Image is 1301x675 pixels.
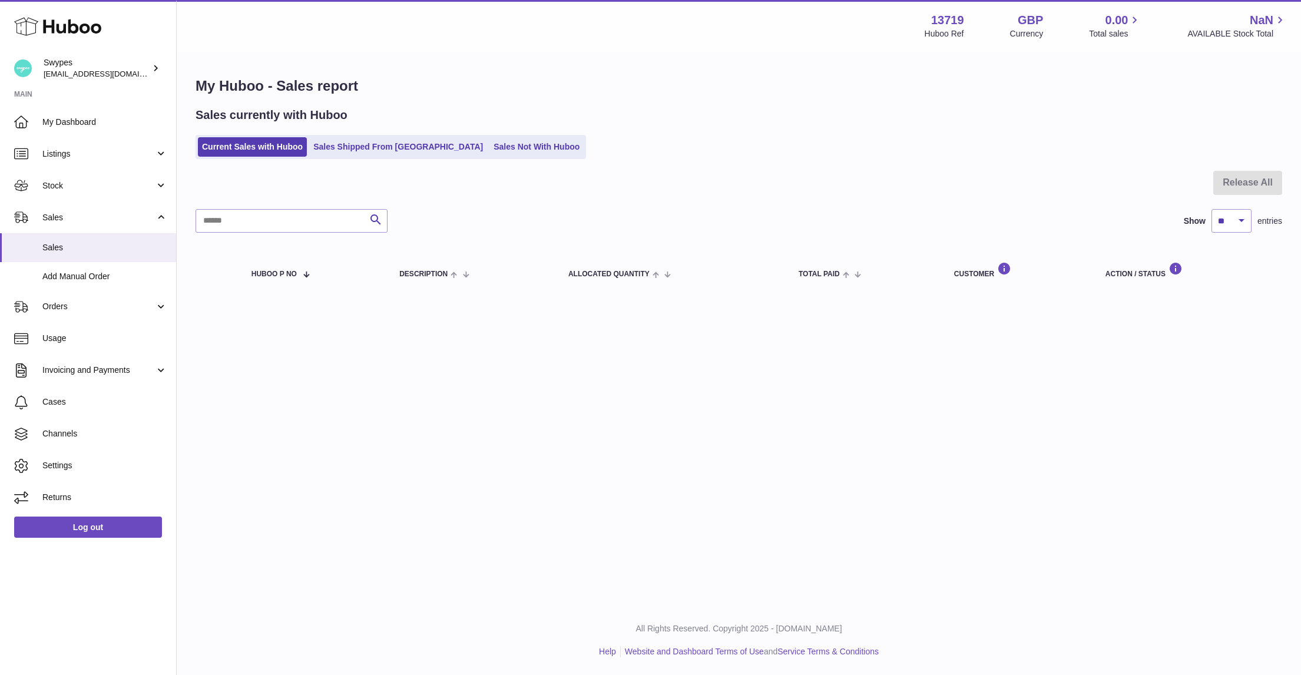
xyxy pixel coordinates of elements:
span: NaN [1250,12,1273,28]
div: Action / Status [1105,262,1270,278]
span: ALLOCATED Quantity [568,270,650,278]
span: My Dashboard [42,117,167,128]
div: Huboo Ref [925,28,964,39]
span: Listings [42,148,155,160]
h1: My Huboo - Sales report [196,77,1282,95]
span: Cases [42,396,167,408]
span: Usage [42,333,167,344]
span: Description [399,270,448,278]
span: Sales [42,212,155,223]
span: Stock [42,180,155,191]
span: entries [1257,216,1282,227]
span: Invoicing and Payments [42,365,155,376]
a: Sales Shipped From [GEOGRAPHIC_DATA] [309,137,487,157]
label: Show [1184,216,1206,227]
span: Sales [42,242,167,253]
a: Log out [14,517,162,538]
span: Orders [42,301,155,312]
div: Swypes [44,57,150,80]
span: Add Manual Order [42,271,167,282]
div: Customer [954,262,1082,278]
span: Total paid [799,270,840,278]
span: [EMAIL_ADDRESS][DOMAIN_NAME] [44,69,173,78]
span: AVAILABLE Stock Total [1187,28,1287,39]
a: Website and Dashboard Terms of Use [625,647,764,656]
li: and [621,646,879,657]
a: NaN AVAILABLE Stock Total [1187,12,1287,39]
span: 0.00 [1105,12,1128,28]
a: Sales Not With Huboo [489,137,584,157]
a: 0.00 Total sales [1089,12,1141,39]
h2: Sales currently with Huboo [196,107,347,123]
span: Channels [42,428,167,439]
span: Settings [42,460,167,471]
a: Current Sales with Huboo [198,137,307,157]
span: Huboo P no [251,270,297,278]
strong: GBP [1018,12,1043,28]
span: Returns [42,492,167,503]
strong: 13719 [931,12,964,28]
div: Currency [1010,28,1044,39]
span: Total sales [1089,28,1141,39]
p: All Rights Reserved. Copyright 2025 - [DOMAIN_NAME] [186,623,1292,634]
a: Service Terms & Conditions [777,647,879,656]
img: hello@swypes.co.uk [14,59,32,77]
a: Help [599,647,616,656]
